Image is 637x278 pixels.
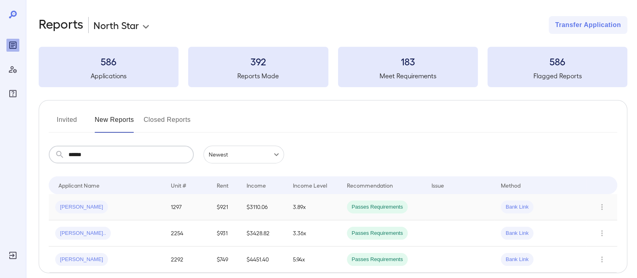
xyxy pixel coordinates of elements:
[596,201,608,213] button: Row Actions
[6,87,19,100] div: FAQ
[58,180,100,190] div: Applicant Name
[210,220,240,247] td: $931
[488,55,627,68] h3: 586
[347,230,408,237] span: Passes Requirements
[347,180,393,190] div: Recommendation
[501,180,521,190] div: Method
[39,71,178,81] h5: Applications
[293,180,327,190] div: Income Level
[432,180,444,190] div: Issue
[347,203,408,211] span: Passes Requirements
[39,55,178,68] h3: 586
[286,247,340,273] td: 5.94x
[240,247,286,273] td: $4451.40
[338,55,478,68] h3: 183
[596,227,608,240] button: Row Actions
[210,194,240,220] td: $921
[247,180,266,190] div: Income
[240,220,286,247] td: $3428.82
[188,71,328,81] h5: Reports Made
[596,253,608,266] button: Row Actions
[501,230,533,237] span: Bank Link
[6,249,19,262] div: Log Out
[286,220,340,247] td: 3.36x
[549,16,627,34] button: Transfer Application
[39,47,627,87] summary: 586Applications392Reports Made183Meet Requirements586Flagged Reports
[164,194,211,220] td: 1297
[240,194,286,220] td: $3110.06
[55,230,111,237] span: [PERSON_NAME]..
[144,113,191,133] button: Closed Reports
[171,180,186,190] div: Unit #
[49,113,85,133] button: Invited
[188,55,328,68] h3: 392
[95,113,134,133] button: New Reports
[6,63,19,76] div: Manage Users
[55,256,108,263] span: [PERSON_NAME]
[217,180,230,190] div: Rent
[164,220,211,247] td: 2254
[164,247,211,273] td: 2292
[347,256,408,263] span: Passes Requirements
[93,19,139,31] p: North Star
[6,39,19,52] div: Reports
[338,71,478,81] h5: Meet Requirements
[488,71,627,81] h5: Flagged Reports
[286,194,340,220] td: 3.89x
[203,146,284,163] div: Newest
[39,16,83,34] h2: Reports
[501,256,533,263] span: Bank Link
[55,203,108,211] span: [PERSON_NAME]
[210,247,240,273] td: $749
[501,203,533,211] span: Bank Link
